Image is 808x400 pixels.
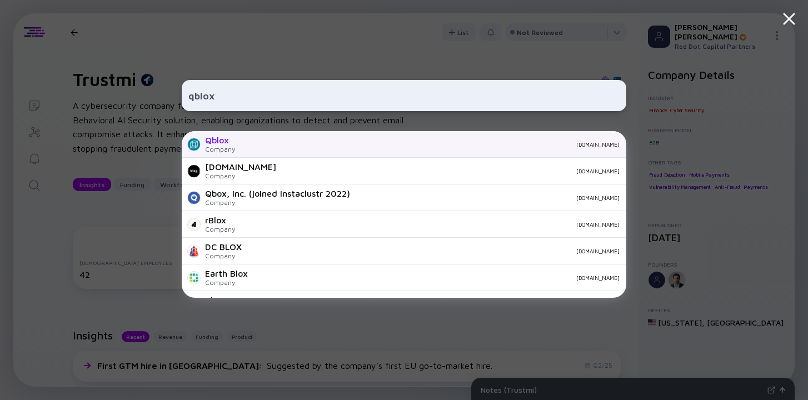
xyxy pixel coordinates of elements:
[205,252,242,260] div: Company
[205,162,276,172] div: [DOMAIN_NAME]
[188,86,620,106] input: Search Company or Investor...
[205,225,235,233] div: Company
[205,268,248,278] div: Earth Blox
[205,242,242,252] div: DC BLOX
[205,172,276,180] div: Company
[251,248,620,254] div: [DOMAIN_NAME]
[285,168,620,174] div: [DOMAIN_NAME]
[205,145,235,153] div: Company
[257,274,620,281] div: [DOMAIN_NAME]
[205,198,350,207] div: Company
[359,194,620,201] div: [DOMAIN_NAME]
[205,215,235,225] div: rBlox
[205,278,248,287] div: Company
[244,221,620,228] div: [DOMAIN_NAME]
[244,141,620,148] div: [DOMAIN_NAME]
[205,135,235,145] div: Qblox
[205,295,235,305] div: Blox
[205,188,350,198] div: Qbox, Inc. (joined Instaclustr 2022)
